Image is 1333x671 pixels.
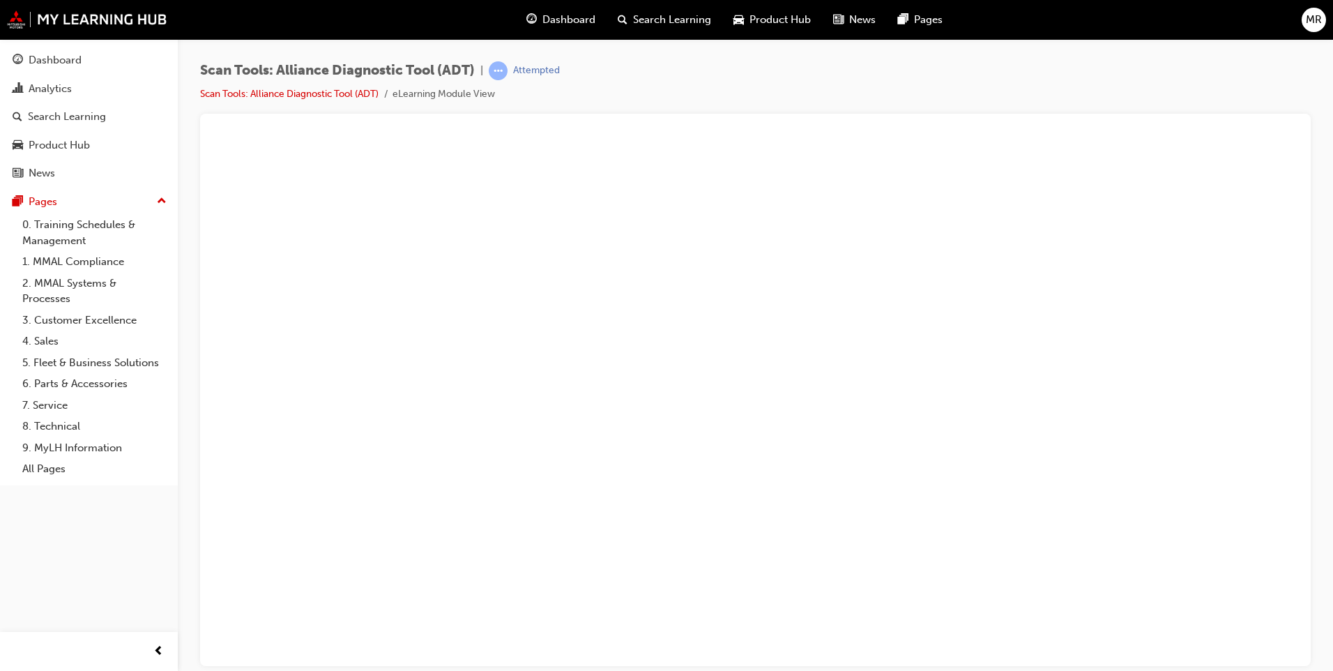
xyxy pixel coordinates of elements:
a: 8. Technical [17,416,172,437]
span: news-icon [833,11,844,29]
span: Pages [914,12,943,28]
button: Pages [6,189,172,215]
span: guage-icon [526,11,537,29]
span: up-icon [157,193,167,211]
a: Analytics [6,76,172,102]
a: 3. Customer Excellence [17,310,172,331]
a: Product Hub [6,133,172,158]
span: car-icon [733,11,744,29]
div: News [29,165,55,181]
a: news-iconNews [822,6,887,34]
a: 5. Fleet & Business Solutions [17,352,172,374]
a: 7. Service [17,395,172,416]
span: News [849,12,876,28]
a: Dashboard [6,47,172,73]
span: Product Hub [749,12,811,28]
a: guage-iconDashboard [515,6,607,34]
a: 6. Parts & Accessories [17,373,172,395]
span: chart-icon [13,83,23,96]
div: Product Hub [29,137,90,153]
span: car-icon [13,140,23,152]
span: search-icon [13,111,22,123]
button: DashboardAnalyticsSearch LearningProduct HubNews [6,45,172,189]
span: Search Learning [633,12,711,28]
li: eLearning Module View [393,86,495,103]
img: mmal [7,10,167,29]
span: search-icon [618,11,627,29]
a: 2. MMAL Systems & Processes [17,273,172,310]
div: Attempted [513,64,560,77]
span: pages-icon [13,196,23,209]
a: 0. Training Schedules & Management [17,214,172,251]
a: 4. Sales [17,331,172,352]
span: guage-icon [13,54,23,67]
a: 1. MMAL Compliance [17,251,172,273]
a: News [6,160,172,186]
span: news-icon [13,167,23,180]
a: Scan Tools: Alliance Diagnostic Tool (ADT) [200,88,379,100]
button: MR [1302,8,1326,32]
span: Dashboard [542,12,595,28]
div: Dashboard [29,52,82,68]
span: prev-icon [153,643,164,661]
span: MR [1306,12,1322,28]
span: | [480,63,483,79]
a: search-iconSearch Learning [607,6,722,34]
div: Analytics [29,81,72,97]
span: learningRecordVerb_ATTEMPT-icon [489,61,508,80]
span: Scan Tools: Alliance Diagnostic Tool (ADT) [200,63,475,79]
div: Pages [29,194,57,210]
a: All Pages [17,458,172,480]
a: 9. MyLH Information [17,437,172,459]
a: car-iconProduct Hub [722,6,822,34]
a: pages-iconPages [887,6,954,34]
span: pages-icon [898,11,908,29]
a: Search Learning [6,104,172,130]
div: Search Learning [28,109,106,125]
